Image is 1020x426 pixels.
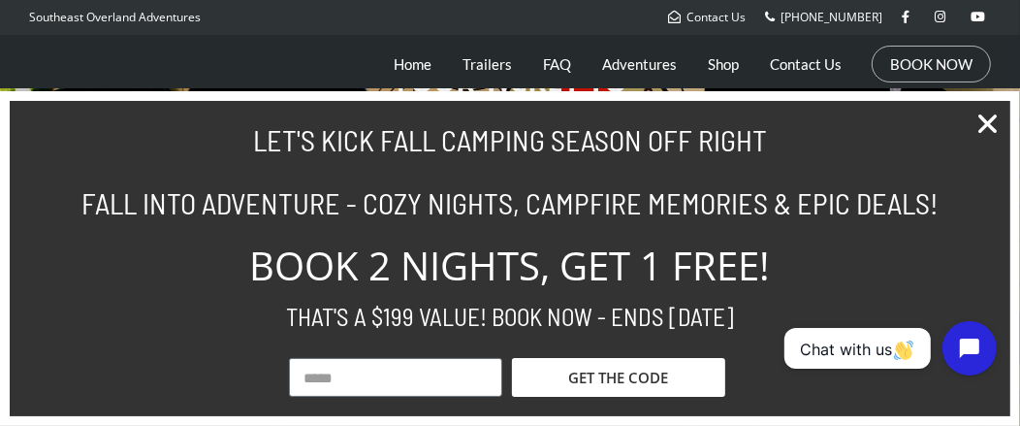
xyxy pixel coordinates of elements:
a: Shop [708,40,739,88]
h2: LET'S KICK FALL CAMPING SEASON OFF RIGHT [48,125,972,154]
a: BOOK NOW [890,54,972,74]
span: GET THE CODE [568,371,668,385]
a: Home [394,40,431,88]
h2: FALL INTO ADVENTURE - COZY NIGHTS, CAMPFIRE MEMORIES & EPIC DEALS! [48,188,972,217]
span: Contact Us [686,9,746,25]
h2: THAT'S A $199 VALUE! BOOK NOW - ENDS [DATE] [48,305,972,329]
h2: BOOK 2 NIGHTS, GET 1 FREE! [48,246,972,285]
a: Contact Us [770,40,842,88]
a: Close [974,111,1001,137]
button: GET THE CODE [512,358,725,397]
a: FAQ [543,40,571,88]
a: [PHONE_NUMBER] [765,9,882,25]
p: Southeast Overland Adventures [29,5,201,30]
a: Adventures [602,40,677,88]
a: Contact Us [668,9,746,25]
a: Trailers [462,40,512,88]
span: [PHONE_NUMBER] [781,9,882,25]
